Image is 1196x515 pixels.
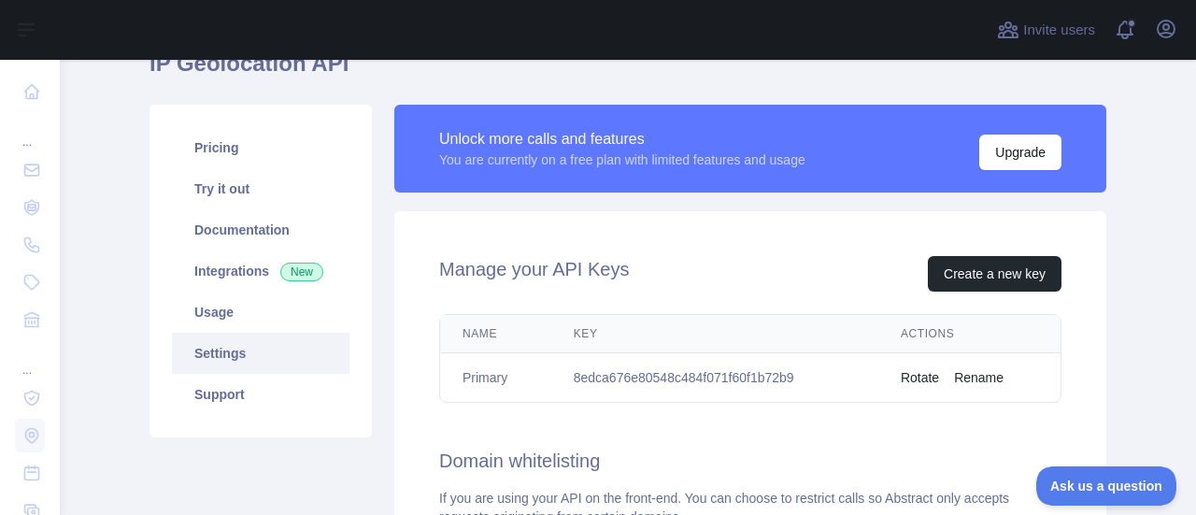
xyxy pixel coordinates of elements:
div: ... [15,340,45,378]
a: Documentation [172,209,349,250]
span: Invite users [1023,20,1095,41]
button: Create a new key [928,256,1061,292]
h2: Manage your API Keys [439,256,629,292]
span: New [280,263,323,281]
button: Rotate [901,368,939,387]
div: Unlock more calls and features [439,128,805,150]
th: Key [551,315,878,353]
button: Invite users [993,15,1099,45]
a: Support [172,374,349,415]
button: Rename [954,368,1004,387]
a: Integrations New [172,250,349,292]
a: Usage [172,292,349,333]
div: ... [15,112,45,150]
h1: IP Geolocation API [149,49,1106,93]
iframe: Toggle Customer Support [1036,466,1177,506]
td: Primary [440,353,551,403]
h2: Domain whitelisting [439,448,1061,474]
div: You are currently on a free plan with limited features and usage [439,150,805,169]
button: Upgrade [979,135,1061,170]
a: Settings [172,333,349,374]
td: 8edca676e80548c484f071f60f1b72b9 [551,353,878,403]
th: Name [440,315,551,353]
th: Actions [878,315,1061,353]
a: Try it out [172,168,349,209]
a: Pricing [172,127,349,168]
